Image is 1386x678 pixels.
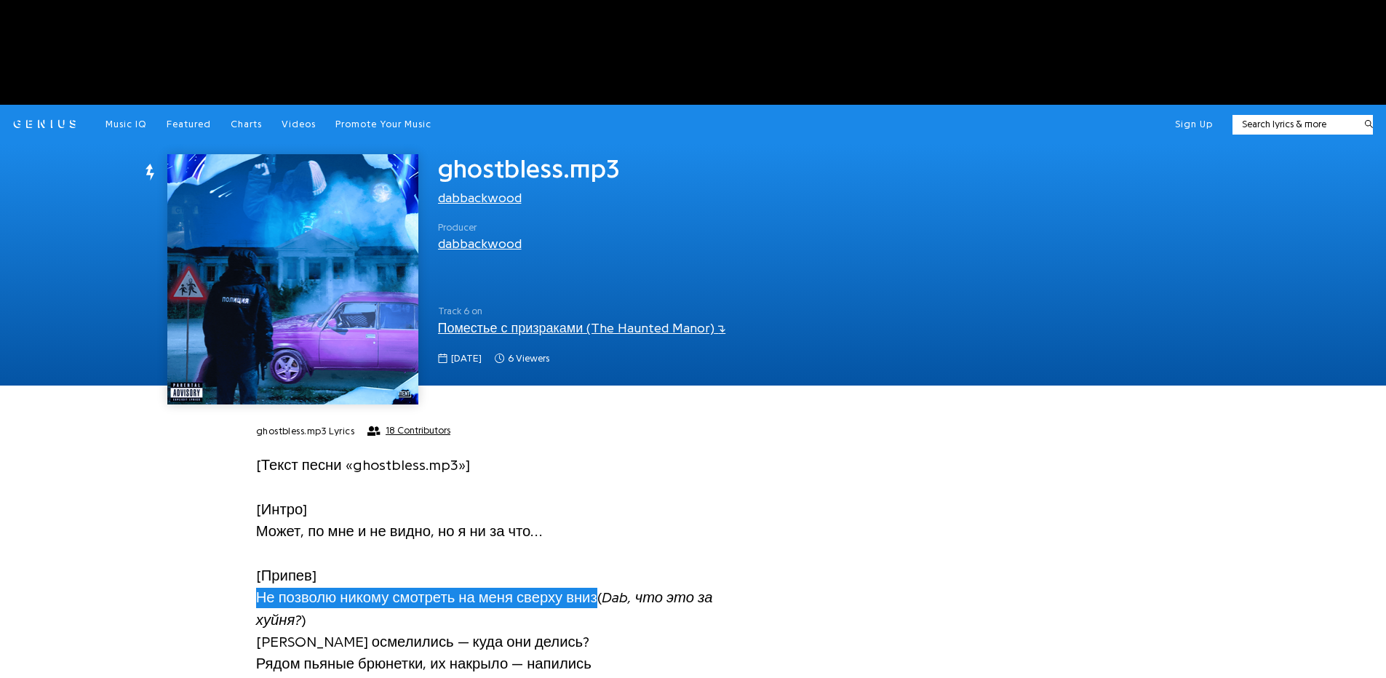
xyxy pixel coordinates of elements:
[438,304,893,319] span: Track 6 on
[256,586,597,609] a: Не позволю никому смотреть на меня сверху вниз
[438,156,619,182] span: ghostbless.mp3
[335,119,431,129] span: Promote Your Music
[282,118,316,131] a: Videos
[508,351,549,366] span: 6 viewers
[335,118,431,131] a: Promote Your Music
[105,119,147,129] span: Music IQ
[1175,118,1213,131] button: Sign Up
[1232,117,1355,132] input: Search lyrics & more
[231,119,262,129] span: Charts
[367,425,450,436] button: 18 Contributors
[256,425,354,438] h2: ghostbless.mp3 Lyrics
[231,118,262,131] a: Charts
[495,351,549,366] span: 6 viewers
[438,322,726,335] a: Поместье с призраками (The Haunted Manor)
[105,118,147,131] a: Music IQ
[256,588,597,608] span: Не позволю никому смотреть на меня сверху вниз
[167,154,418,404] img: Cover art for ghostbless.mp3 by dabbackwood
[451,351,482,366] span: [DATE]
[167,118,211,131] a: Featured
[282,119,316,129] span: Videos
[438,237,522,250] a: dabbackwood
[386,425,450,436] span: 18 Contributors
[438,191,522,204] a: dabbackwood
[438,220,522,235] span: Producer
[167,119,211,129] span: Featured
[256,590,713,627] i: Dab, что это за хуйня?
